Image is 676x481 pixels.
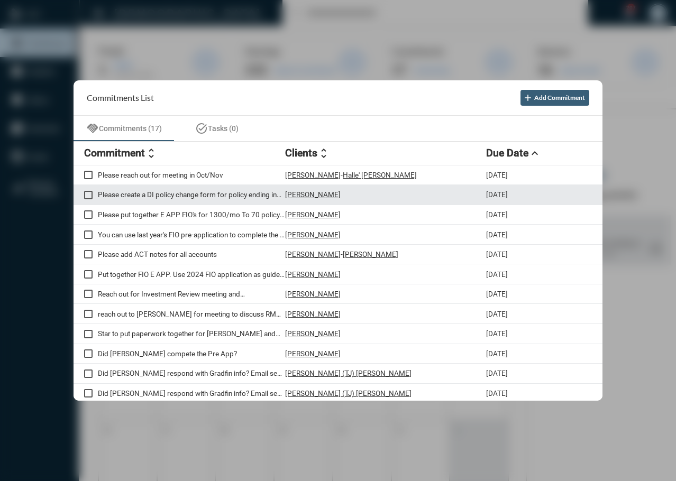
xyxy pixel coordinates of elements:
mat-icon: handshake [86,122,99,135]
button: Add Commitment [520,90,589,106]
p: [PERSON_NAME] [285,190,341,199]
span: Tasks (0) [208,124,239,133]
p: [PERSON_NAME] [285,329,341,338]
p: Please reach out for meeting in Oct/Nov [98,171,285,179]
p: [PERSON_NAME] [285,290,341,298]
p: Star to put paperwork together for [PERSON_NAME] and [PERSON_NAME] to put 2003 and 2206 WL polici... [98,329,285,338]
p: Halle' [PERSON_NAME] [343,171,417,179]
p: [PERSON_NAME] [285,171,341,179]
p: - [341,250,343,258]
p: reach out to [PERSON_NAME] for meeting to discuss RMD's and JT account [98,310,285,318]
mat-icon: unfold_more [317,147,330,160]
p: [DATE] [486,349,508,358]
p: Please put together E APP FIO's for 1300/mo To 70 policy ending in 210 and 700/mo policy ending i... [98,210,285,219]
p: [DATE] [486,369,508,377]
p: You can use last year's FIO pre-application to complete the E APps. [PERSON_NAME] will be sending... [98,230,285,239]
p: Did [PERSON_NAME] respond with Gradfin info? Email sent 4/21 [98,389,285,397]
p: [DATE] [486,230,508,239]
p: - [341,171,343,179]
p: [DATE] [486,310,508,318]
p: [DATE] [486,389,508,397]
mat-icon: task_alt [195,122,208,135]
p: Reach out for Investment Review meeting and [PERSON_NAME] RMD from Allianz annuity [98,290,285,298]
mat-icon: unfold_more [145,147,158,160]
p: Did [PERSON_NAME] respond with Gradfin info? Email sent 4/21 [98,369,285,377]
p: Did [PERSON_NAME] compete the Pre App? [98,349,285,358]
h2: Commitments List [87,92,154,103]
p: [PERSON_NAME] [343,250,398,258]
p: [PERSON_NAME] (TJ) [PERSON_NAME] [285,389,412,397]
p: [PERSON_NAME] (TJ) [PERSON_NAME] [285,369,412,377]
p: [PERSON_NAME] [285,250,341,258]
mat-icon: add [523,92,533,103]
p: [DATE] [486,210,508,219]
p: [DATE] [486,329,508,338]
p: [DATE] [486,290,508,298]
p: [PERSON_NAME] [285,310,341,318]
h2: Commitment [84,147,145,159]
p: Put together FIO E APP. Use 2024 FIO application as guide for completion [98,270,285,279]
p: Please create a DI policy change form for policy ending in 380. Remove Student Loan rider and cha... [98,190,285,199]
p: [PERSON_NAME] [285,210,341,219]
p: [DATE] [486,190,508,199]
h2: Clients [285,147,317,159]
p: [DATE] [486,171,508,179]
p: [DATE] [486,250,508,258]
h2: Due Date [486,147,528,159]
p: [PERSON_NAME] [285,349,341,358]
span: Commitments (17) [99,124,162,133]
mat-icon: expand_less [528,147,541,160]
p: Please add ACT notes for all accounts [98,250,285,258]
p: [DATE] [486,270,508,279]
p: [PERSON_NAME] [285,270,341,279]
p: [PERSON_NAME] [285,230,341,239]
